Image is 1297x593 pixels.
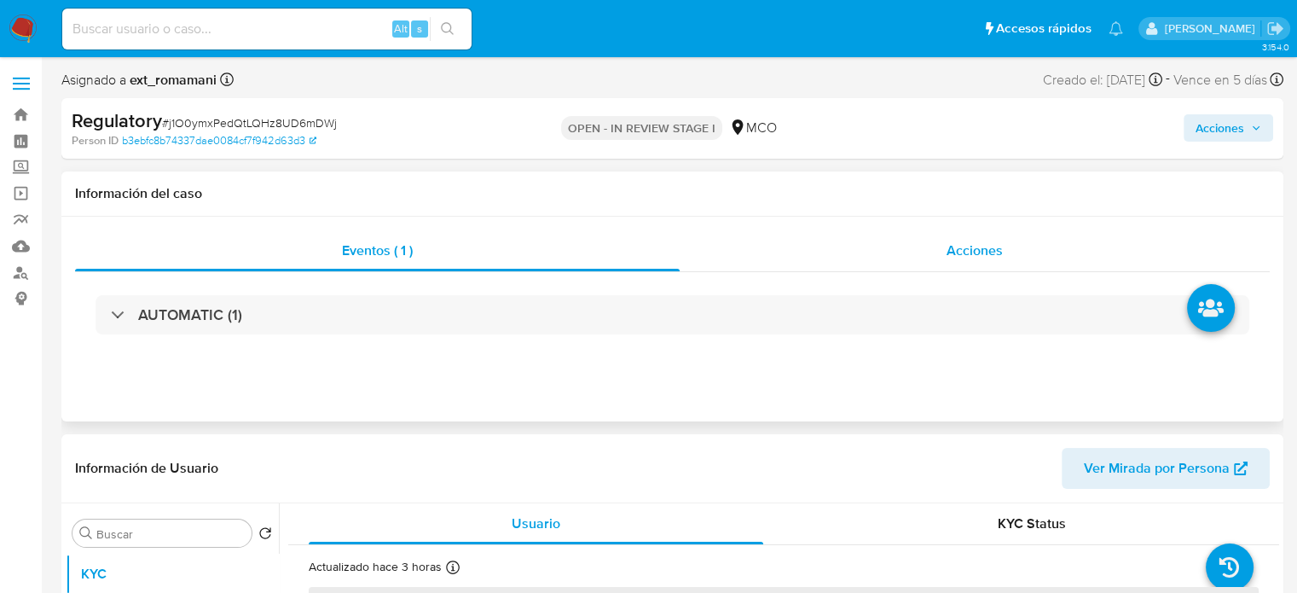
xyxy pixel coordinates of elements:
span: Usuario [512,514,560,533]
input: Buscar [96,526,245,542]
input: Buscar usuario o caso... [62,18,472,40]
span: Eventos ( 1 ) [342,241,413,260]
a: Notificaciones [1109,21,1123,36]
a: b3ebfc8b74337dae0084cf7f942d63d3 [122,133,316,148]
button: Buscar [79,526,93,540]
p: OPEN - IN REVIEW STAGE I [561,116,722,140]
button: Acciones [1184,114,1273,142]
a: Salir [1266,20,1284,38]
h3: AUTOMATIC (1) [138,305,242,324]
span: Ver Mirada por Persona [1084,448,1230,489]
span: s [417,20,422,37]
button: Ver Mirada por Persona [1062,448,1270,489]
span: # j1O0ymxPedQtLQHz8UD6mDWj [162,114,337,131]
b: ext_romamani [126,70,217,90]
span: Vence en 5 días [1173,71,1267,90]
b: Person ID [72,133,119,148]
div: Creado el: [DATE] [1043,68,1162,91]
div: MCO [729,119,777,137]
span: Asignado a [61,71,217,90]
h1: Información de Usuario [75,460,218,477]
button: search-icon [430,17,465,41]
h1: Información del caso [75,185,1270,202]
span: Acciones [947,241,1003,260]
span: Alt [394,20,408,37]
span: - [1166,68,1170,91]
b: Regulatory [72,107,162,134]
span: Accesos rápidos [996,20,1091,38]
span: Acciones [1196,114,1244,142]
p: ext_romamani@mercadolibre.com [1164,20,1260,37]
p: Actualizado hace 3 horas [309,559,442,575]
button: Volver al orden por defecto [258,526,272,545]
span: KYC Status [998,514,1066,533]
div: AUTOMATIC (1) [96,295,1249,334]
